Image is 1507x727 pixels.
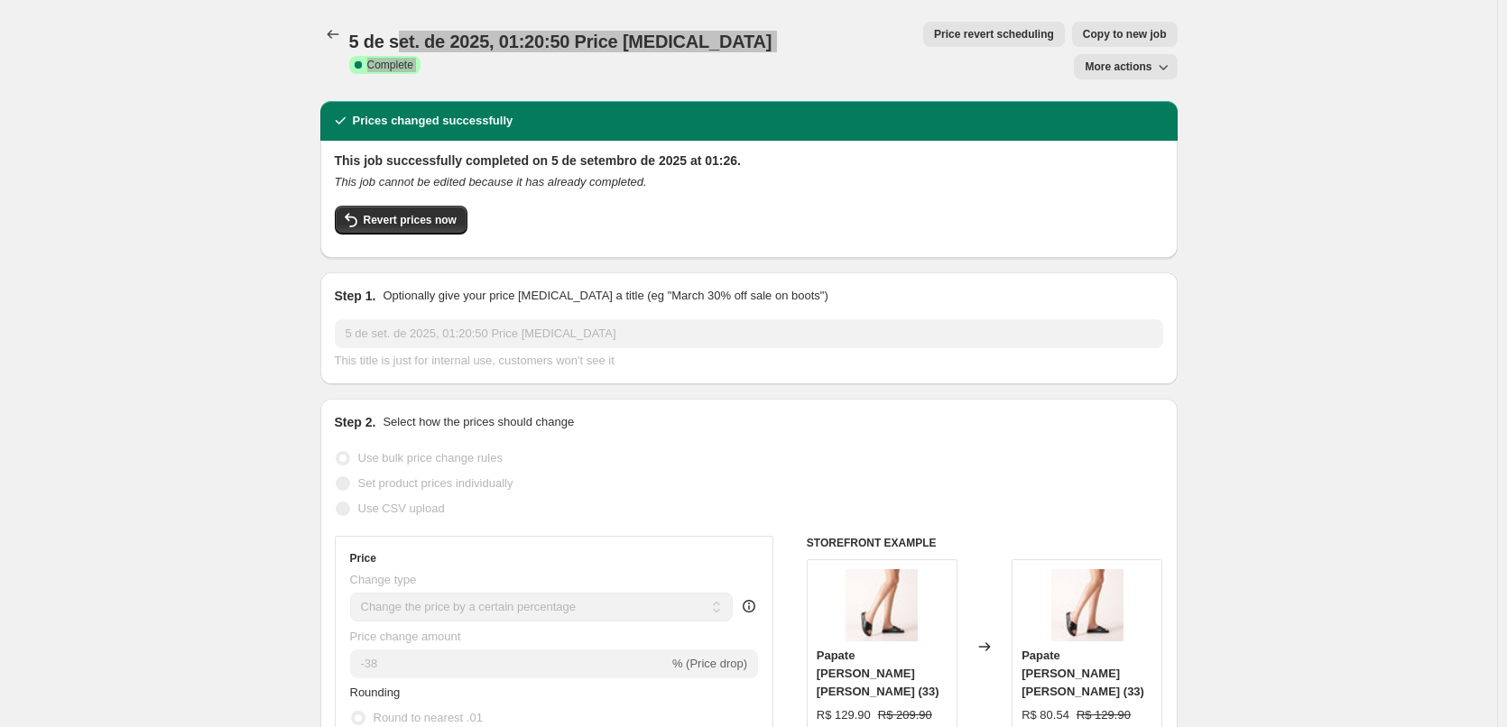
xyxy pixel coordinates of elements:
button: Price revert scheduling [923,22,1065,47]
span: Price change amount [350,630,461,643]
span: Revert prices now [364,213,457,227]
span: This title is just for internal use, customers won't see it [335,354,615,367]
span: Round to nearest .01 [374,711,483,724]
span: Use bulk price change rules [358,451,503,465]
span: Change type [350,573,417,586]
h2: This job successfully completed on 5 de setembro de 2025 at 01:26. [335,152,1163,170]
span: Set product prices individually [358,476,513,490]
span: More actions [1085,60,1151,74]
input: 30% off holiday sale [335,319,1163,348]
p: Optionally give your price [MEDICAL_DATA] a title (eg "March 30% off sale on boots") [383,287,827,305]
button: Revert prices now [335,206,467,235]
button: More actions [1074,54,1177,79]
span: Use CSV upload [358,502,445,515]
span: Price revert scheduling [934,27,1054,41]
span: Papate [PERSON_NAME] [PERSON_NAME] (33) [817,649,939,698]
span: Complete [367,58,413,72]
img: Thumbnail-C3071400060001-HO_80x.jpg [846,569,918,641]
h2: Prices changed successfully [353,112,513,130]
span: Papate [PERSON_NAME] [PERSON_NAME] (33) [1022,649,1144,698]
span: Rounding [350,686,401,699]
button: Price change jobs [320,22,346,47]
p: Select how the prices should change [383,413,574,431]
div: R$ 129.90 [817,706,871,724]
strike: R$ 209.90 [878,706,932,724]
h2: Step 2. [335,413,376,431]
h3: Price [350,551,376,566]
input: -15 [350,649,669,678]
h6: STOREFRONT EXAMPLE [807,536,1163,550]
div: R$ 80.54 [1022,706,1069,724]
span: Copy to new job [1083,27,1167,41]
h2: Step 1. [335,287,376,305]
span: 5 de set. de 2025, 01:20:50 Price [MEDICAL_DATA] [349,32,772,51]
i: This job cannot be edited because it has already completed. [335,175,647,189]
div: help [740,597,758,615]
button: Copy to new job [1072,22,1178,47]
img: Thumbnail-C3071400060001-HO_80x.jpg [1051,569,1123,641]
strike: R$ 129.90 [1077,706,1131,724]
span: % (Price drop) [672,657,747,670]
